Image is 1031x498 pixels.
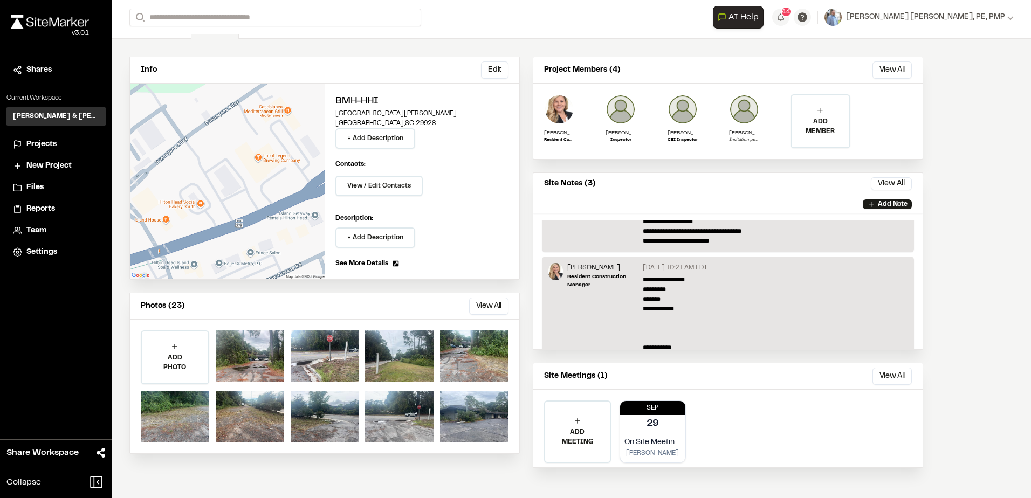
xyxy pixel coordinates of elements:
[647,417,659,431] p: 29
[26,182,44,193] span: Files
[335,119,508,128] p: [GEOGRAPHIC_DATA] , SC 29928
[567,273,638,289] p: Resident Construction Manager
[141,64,157,76] p: Info
[26,139,57,150] span: Projects
[11,15,89,29] img: rebrand.png
[13,160,99,172] a: New Project
[335,176,423,196] button: View / Edit Contacts
[544,64,621,76] p: Project Members (4)
[13,182,99,193] a: Files
[545,427,610,447] p: ADD MEETING
[729,129,759,137] p: [PERSON_NAME][EMAIL_ADDRESS][DOMAIN_NAME]
[544,94,574,124] img: Elizabeth Sanders
[728,11,759,24] span: AI Help
[668,129,698,137] p: [PERSON_NAME]
[129,9,149,26] button: Search
[13,246,99,258] a: Settings
[624,437,682,448] p: On Site Meeting with MBK
[544,137,574,143] p: Resident Construction Manager
[544,370,608,382] p: Site Meetings (1)
[142,353,208,372] p: ADD PHOTO
[26,203,55,215] span: Reports
[713,6,768,29] div: Open AI Assistant
[871,177,912,190] button: View All
[668,137,698,143] p: CEI Inspector
[335,213,508,223] p: Description:
[335,109,508,119] p: [GEOGRAPHIC_DATA][PERSON_NAME]
[26,246,57,258] span: Settings
[872,61,912,79] button: View All
[335,227,415,248] button: + Add Description
[6,93,106,103] p: Current Workspace
[26,64,52,76] span: Shares
[13,112,99,121] h3: [PERSON_NAME] & [PERSON_NAME] Inc.
[335,128,415,149] button: + Add Description
[643,263,707,273] p: [DATE] 10:21 AM EDT
[13,139,99,150] a: Projects
[606,94,636,124] img: Jeb Crews
[335,94,508,109] h2: BMH-HHI
[713,6,764,29] button: Open AI Assistant
[13,64,99,76] a: Shares
[772,9,789,26] button: 44
[26,160,72,172] span: New Project
[606,137,636,143] p: Inspector
[335,259,388,268] span: See More Details
[548,263,563,280] img: Elizabeth Sanders
[141,300,185,312] p: Photos (23)
[481,61,508,79] button: Edit
[846,11,1005,23] span: [PERSON_NAME] [PERSON_NAME], PE, PMP
[620,403,686,413] p: Sep
[824,9,1014,26] button: [PERSON_NAME] [PERSON_NAME], PE, PMP
[335,160,366,169] p: Contacts:
[26,225,46,237] span: Team
[544,178,596,190] p: Site Notes (3)
[606,129,636,137] p: [PERSON_NAME]
[792,117,849,136] p: ADD MEMBER
[13,225,99,237] a: Team
[729,94,759,124] img: user_empty.png
[13,203,99,215] a: Reports
[11,29,89,38] div: Oh geez...please don't...
[878,199,908,209] p: Add Note
[544,129,574,137] p: [PERSON_NAME]
[469,298,508,315] button: View All
[782,7,791,17] span: 44
[824,9,842,26] img: User
[729,137,759,143] p: Invitation pending
[668,94,698,124] img: Joe Gillenwater
[872,368,912,385] button: View All
[624,448,682,458] p: [PERSON_NAME]
[6,446,79,459] span: Share Workspace
[6,476,41,489] span: Collapse
[567,263,638,273] p: [PERSON_NAME]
